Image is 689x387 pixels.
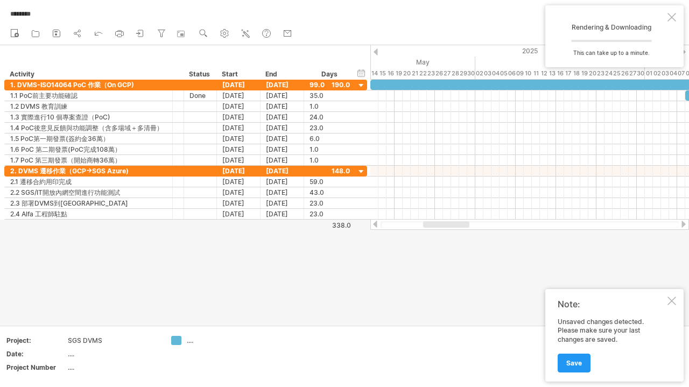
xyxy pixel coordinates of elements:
[558,23,665,32] center: Rendering & Downloading
[604,68,613,79] div: Tuesday, 24 June 2025
[566,359,582,367] span: Save
[310,133,350,144] div: 6.0
[669,68,677,79] div: Friday, 4 July 2025
[217,123,261,133] div: [DATE]
[10,144,167,154] div: 1.6 PoC 第二期發票(PoC完成108萬）
[310,144,350,154] div: 1.0
[10,187,167,198] div: 2.2 SGS/IT開放內網空間進行功能測試
[596,68,604,79] div: Monday, 23 June 2025
[435,68,443,79] div: Monday, 26 May 2025
[467,68,475,79] div: Friday, 30 May 2025
[459,68,467,79] div: Thursday, 29 May 2025
[395,68,403,79] div: Monday, 19 May 2025
[419,68,427,79] div: Thursday, 22 May 2025
[310,177,350,187] div: 59.0
[588,68,596,79] div: Friday, 20 June 2025
[10,198,167,208] div: 2.3 部署DVMS到[GEOGRAPHIC_DATA]
[217,101,261,111] div: [DATE]
[370,68,378,79] div: Wednesday, 14 May 2025
[483,68,491,79] div: Tuesday, 3 June 2025
[187,336,245,345] div: ....
[261,80,304,90] div: [DATE]
[10,112,167,122] div: 1.3 實際進行10 個專案查證（PoC)
[621,68,629,79] div: Thursday, 26 June 2025
[261,123,304,133] div: [DATE]
[475,57,645,68] div: June 2025
[645,68,653,79] div: Tuesday, 1 July 2025
[403,68,411,79] div: Tuesday, 20 May 2025
[411,68,419,79] div: Wednesday, 21 May 2025
[310,90,350,101] div: 35.0
[68,349,158,358] div: ....
[10,133,167,144] div: 1.5 PoC第一期發票(簽約金36萬）
[222,69,254,80] div: Start
[217,166,261,176] div: [DATE]
[558,42,665,58] div: This can take up to a minute.
[524,68,532,79] div: Tuesday, 10 June 2025
[443,68,451,79] div: Tuesday, 27 May 2025
[310,209,350,219] div: 23.0
[306,57,475,68] div: May 2025
[10,90,167,101] div: 1.1 PoC前主要功能確認
[572,68,580,79] div: Wednesday, 18 June 2025
[310,198,350,208] div: 23.0
[378,68,386,79] div: Thursday, 15 May 2025
[10,123,167,133] div: 1.4 PoC後意見反饋與功能調整（含多場域＋多清冊）
[556,68,564,79] div: Monday, 16 June 2025
[451,68,459,79] div: Wednesday, 28 May 2025
[6,349,66,358] div: Date:
[261,177,304,187] div: [DATE]
[261,133,304,144] div: [DATE]
[261,198,304,208] div: [DATE]
[629,68,637,79] div: Friday, 27 June 2025
[10,155,167,165] div: 1.7 PoC 第三期發票（開始商轉36萬）
[261,166,304,176] div: [DATE]
[217,133,261,144] div: [DATE]
[10,209,167,219] div: 2.4 Alfa 工程師駐點
[261,187,304,198] div: [DATE]
[217,155,261,165] div: [DATE]
[68,363,158,372] div: ....
[613,68,621,79] div: Wednesday, 25 June 2025
[661,68,669,79] div: Thursday, 3 July 2025
[10,80,167,90] div: 1. DVMS-ISO14064 PoC 作業（On GCP)
[310,187,350,198] div: 43.0
[261,144,304,154] div: [DATE]
[10,69,166,80] div: Activity
[6,363,66,372] div: Project Number
[261,155,304,165] div: [DATE]
[310,155,350,165] div: 1.0
[265,69,298,80] div: End
[217,144,261,154] div: [DATE]
[6,336,66,345] div: Project:
[564,68,572,79] div: Tuesday, 17 June 2025
[386,68,395,79] div: Friday, 16 May 2025
[310,101,350,111] div: 1.0
[261,101,304,111] div: [DATE]
[217,90,261,101] div: [DATE]
[637,68,645,79] div: Monday, 30 June 2025
[532,68,540,79] div: Wednesday, 11 June 2025
[189,90,211,101] div: Done
[310,123,350,133] div: 23.0
[508,68,516,79] div: Friday, 6 June 2025
[68,336,158,345] div: SGS DVMS
[516,68,524,79] div: Monday, 9 June 2025
[500,68,508,79] div: Thursday, 5 June 2025
[677,68,685,79] div: Monday, 7 July 2025
[304,69,355,80] div: Days
[310,80,350,90] div: 99.0
[310,112,350,122] div: 24.0
[217,209,261,219] div: [DATE]
[558,354,590,372] a: Save
[475,68,483,79] div: Monday, 2 June 2025
[558,318,665,372] div: Unsaved changes detected. Please make sure your last changes are saved.
[10,177,167,187] div: 2.1 遷移合約用印完成
[540,68,548,79] div: Thursday, 12 June 2025
[558,299,665,309] div: Note:
[305,221,351,229] div: 338.0
[580,68,588,79] div: Thursday, 19 June 2025
[491,68,500,79] div: Wednesday, 4 June 2025
[10,101,167,111] div: 1.2 DVMS 教育訓練
[217,198,261,208] div: [DATE]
